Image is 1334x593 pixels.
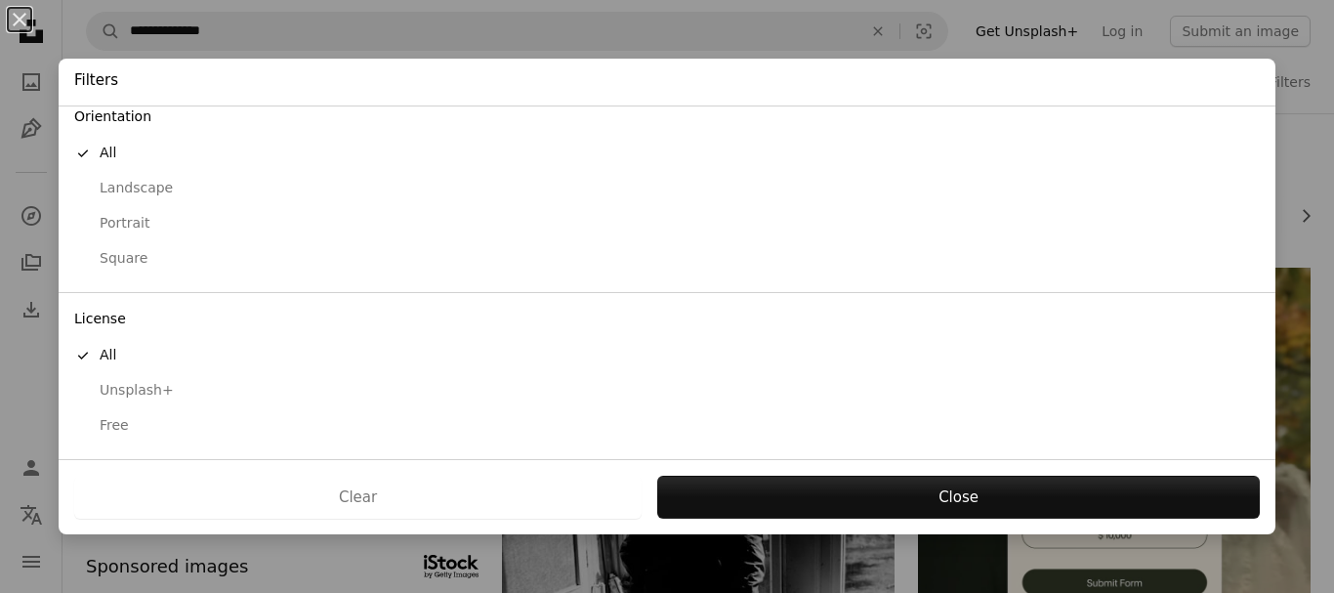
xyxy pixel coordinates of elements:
[59,408,1275,444] button: Free
[59,301,1275,338] div: License
[59,206,1275,241] button: Portrait
[74,249,1260,269] div: Square
[657,476,1260,519] button: Close
[74,346,1260,365] div: All
[59,338,1275,373] button: All
[59,136,1275,171] button: All
[74,70,118,91] h4: Filters
[74,416,1260,436] div: Free
[74,476,642,519] button: Clear
[59,241,1275,276] button: Square
[74,381,1260,401] div: Unsplash+
[74,214,1260,233] div: Portrait
[59,99,1275,136] div: Orientation
[74,144,1260,163] div: All
[74,179,1260,198] div: Landscape
[59,373,1275,408] button: Unsplash+
[59,171,1275,206] button: Landscape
